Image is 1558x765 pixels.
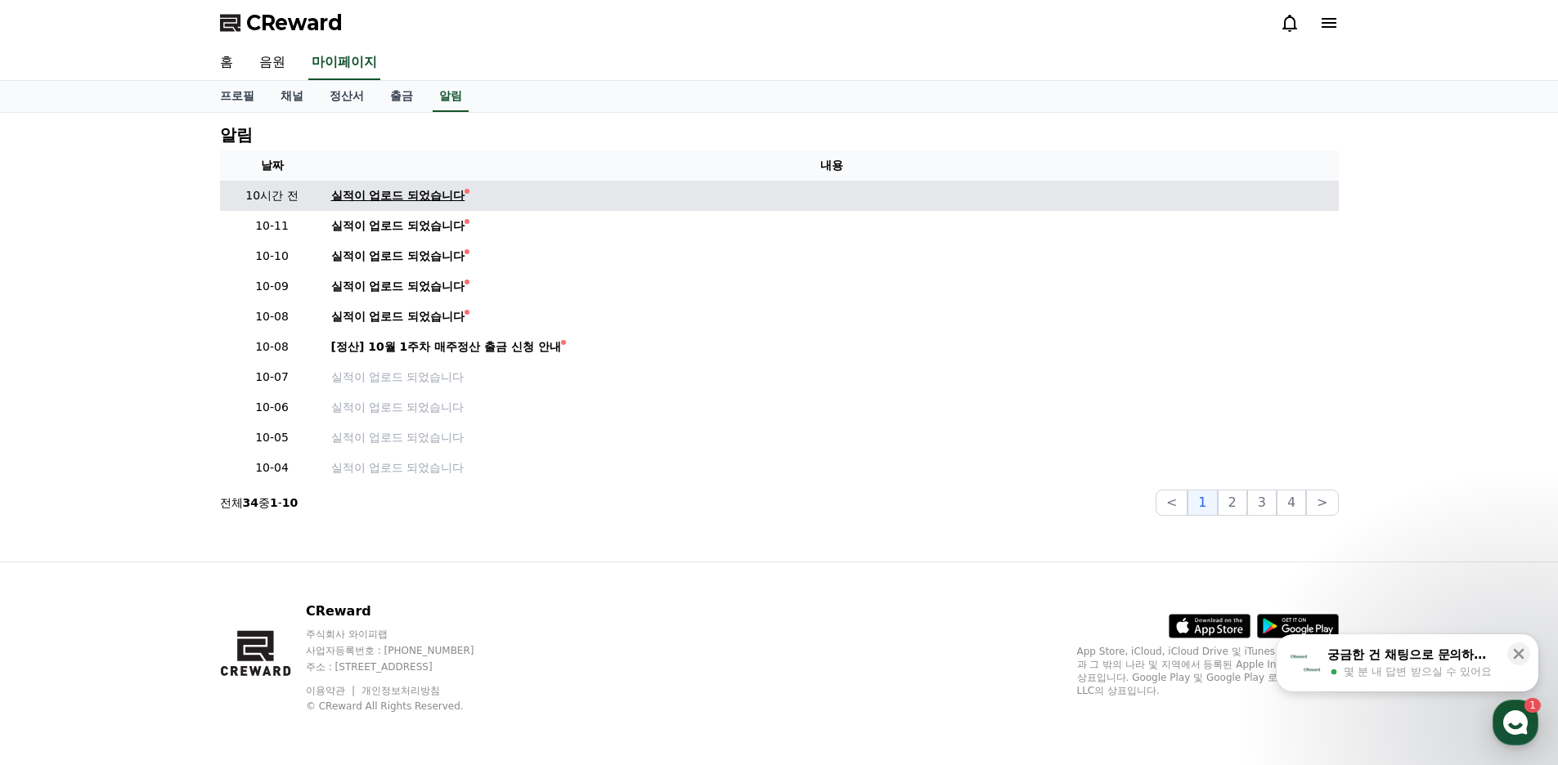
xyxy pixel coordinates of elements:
[227,459,318,476] p: 10-04
[331,278,1332,295] a: 실적이 업로드 되었습니다
[433,81,469,112] a: 알림
[331,429,1332,446] a: 실적이 업로드 되었습니다
[1306,490,1338,516] button: >
[5,518,108,559] a: 홈
[1218,490,1247,516] button: 2
[227,187,318,204] p: 10시간 전
[331,369,1332,386] a: 실적이 업로드 되었습니다
[211,518,314,559] a: 설정
[1188,490,1217,516] button: 1
[220,10,343,36] a: CReward
[331,217,465,235] div: 실적이 업로드 되었습니다
[1247,490,1277,516] button: 3
[227,429,318,446] p: 10-05
[166,517,172,530] span: 1
[331,278,465,295] div: 실적이 업로드 되었습니다
[331,248,465,265] div: 실적이 업로드 되었습니다
[243,496,258,509] strong: 34
[267,81,317,112] a: 채널
[331,338,561,356] div: [정산] 10월 1주차 매주정산 출금 신청 안내
[282,496,298,509] strong: 10
[331,217,1332,235] a: 실적이 업로드 되었습니다
[246,46,299,80] a: 음원
[308,46,380,80] a: 마이페이지
[246,10,343,36] span: CReward
[331,187,465,204] div: 실적이 업로드 되었습니다
[1077,645,1339,697] p: App Store, iCloud, iCloud Drive 및 iTunes Store는 미국과 그 밖의 나라 및 지역에서 등록된 Apple Inc.의 서비스 상표입니다. Goo...
[1277,490,1306,516] button: 4
[331,399,1332,416] a: 실적이 업로드 되었습니다
[1156,490,1188,516] button: <
[306,628,505,641] p: 주식회사 와이피랩
[227,278,318,295] p: 10-09
[270,496,278,509] strong: 1
[306,644,505,657] p: 사업자등록번호 : [PHONE_NUMBER]
[331,248,1332,265] a: 실적이 업로드 되었습니다
[108,518,211,559] a: 1대화
[361,685,440,696] a: 개인정보처리방침
[227,217,318,235] p: 10-11
[220,150,325,181] th: 날짜
[220,494,299,511] p: 전체 중 -
[220,126,253,144] h4: 알림
[306,685,357,696] a: 이용약관
[207,46,246,80] a: 홈
[253,543,272,556] span: 설정
[317,81,377,112] a: 정산서
[227,369,318,386] p: 10-07
[227,308,318,325] p: 10-08
[207,81,267,112] a: 프로필
[52,543,61,556] span: 홈
[331,338,1332,356] a: [정산] 10월 1주차 매주정산 출금 신청 안내
[150,544,169,557] span: 대화
[227,338,318,356] p: 10-08
[331,187,1332,204] a: 실적이 업로드 되었습니다
[306,660,505,673] p: 주소 : [STREET_ADDRESS]
[227,248,318,265] p: 10-10
[306,700,505,713] p: © CReward All Rights Reserved.
[306,602,505,621] p: CReward
[377,81,426,112] a: 출금
[331,459,1332,476] a: 실적이 업로드 되었습니다
[227,399,318,416] p: 10-06
[325,150,1339,181] th: 내용
[331,308,1332,325] a: 실적이 업로드 되었습니다
[331,308,465,325] div: 실적이 업로드 되었습니다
